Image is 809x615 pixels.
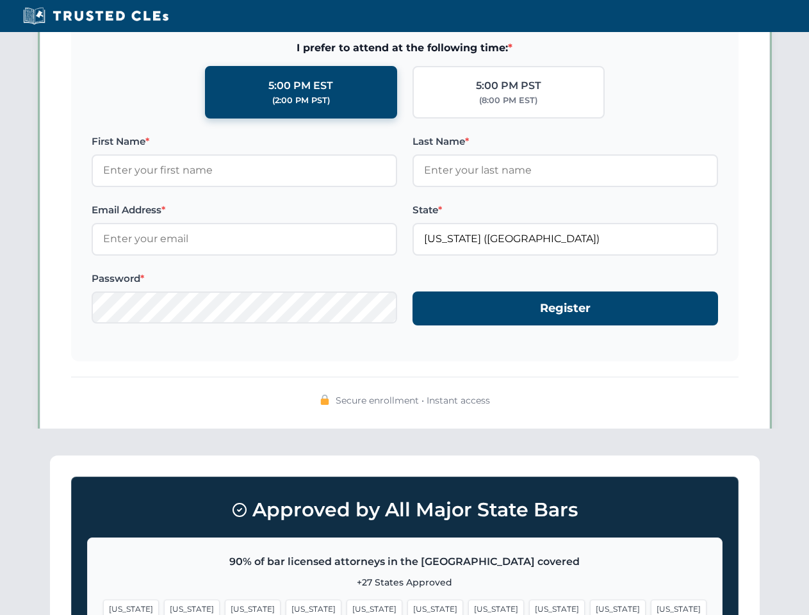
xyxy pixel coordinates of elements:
[92,40,718,56] span: I prefer to attend at the following time:
[92,223,397,255] input: Enter your email
[268,78,333,94] div: 5:00 PM EST
[413,223,718,255] input: Florida (FL)
[479,94,537,107] div: (8:00 PM EST)
[413,202,718,218] label: State
[413,154,718,186] input: Enter your last name
[92,202,397,218] label: Email Address
[413,291,718,325] button: Register
[87,493,723,527] h3: Approved by All Major State Bars
[92,271,397,286] label: Password
[92,134,397,149] label: First Name
[272,94,330,107] div: (2:00 PM PST)
[92,154,397,186] input: Enter your first name
[476,78,541,94] div: 5:00 PM PST
[103,575,707,589] p: +27 States Approved
[103,553,707,570] p: 90% of bar licensed attorneys in the [GEOGRAPHIC_DATA] covered
[19,6,172,26] img: Trusted CLEs
[336,393,490,407] span: Secure enrollment • Instant access
[320,395,330,405] img: 🔒
[413,134,718,149] label: Last Name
